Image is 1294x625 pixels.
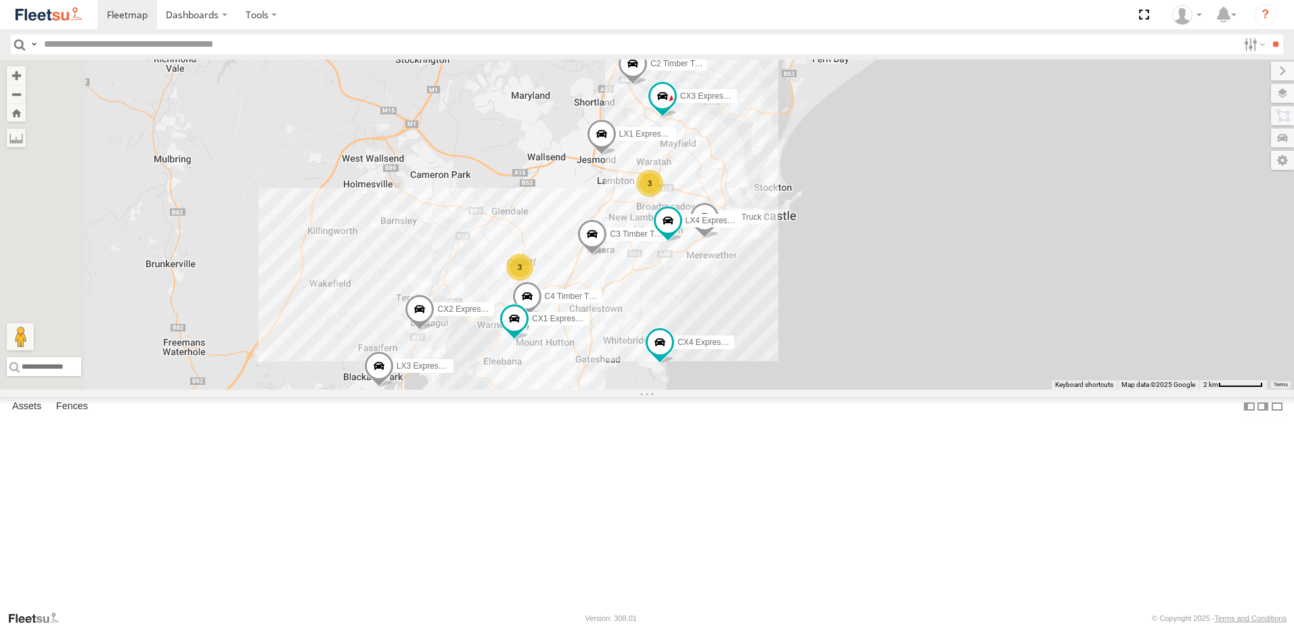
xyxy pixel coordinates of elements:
[545,292,604,301] span: C4 Timber Truck
[1152,614,1287,622] div: © Copyright 2025 -
[677,338,740,347] span: CX4 Express Ute
[7,323,34,350] button: Drag Pegman onto the map to open Street View
[1203,381,1218,388] span: 2 km
[7,103,26,122] button: Zoom Home
[28,34,39,54] label: Search Query
[14,5,84,24] img: fleetsu-logo-horizontal.svg
[1215,614,1287,622] a: Terms and Conditions
[1243,397,1256,417] label: Dock Summary Table to the Left
[397,361,458,371] span: LX3 Express Ute
[650,59,710,68] span: C2 Timber Truck
[610,229,669,239] span: C3 Timber Truck
[1270,397,1284,417] label: Hide Summary Table
[5,397,48,416] label: Assets
[506,254,533,281] div: 3
[1121,381,1195,388] span: Map data ©2025 Google
[686,216,746,225] span: LX4 Express Ute
[1055,380,1113,390] button: Keyboard shortcuts
[49,397,95,416] label: Fences
[7,85,26,103] button: Zoom out
[1199,380,1267,390] button: Map Scale: 2 km per 62 pixels
[1274,382,1288,388] a: Terms (opens in new tab)
[619,129,680,139] span: LX1 Express Ute
[722,212,761,222] span: Little Truck
[680,91,742,101] span: CX3 Express Ute
[636,170,663,197] div: 3
[532,314,594,323] span: CX1 Express Ute
[1271,151,1294,170] label: Map Settings
[7,129,26,147] label: Measure
[437,305,499,315] span: CX2 Express Ute
[1255,4,1276,26] i: ?
[1167,5,1207,25] div: Oliver Lees
[1239,34,1268,54] label: Search Filter Options
[7,611,70,625] a: Visit our Website
[7,66,26,85] button: Zoom in
[1256,397,1270,417] label: Dock Summary Table to the Right
[585,614,637,622] div: Version: 308.01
